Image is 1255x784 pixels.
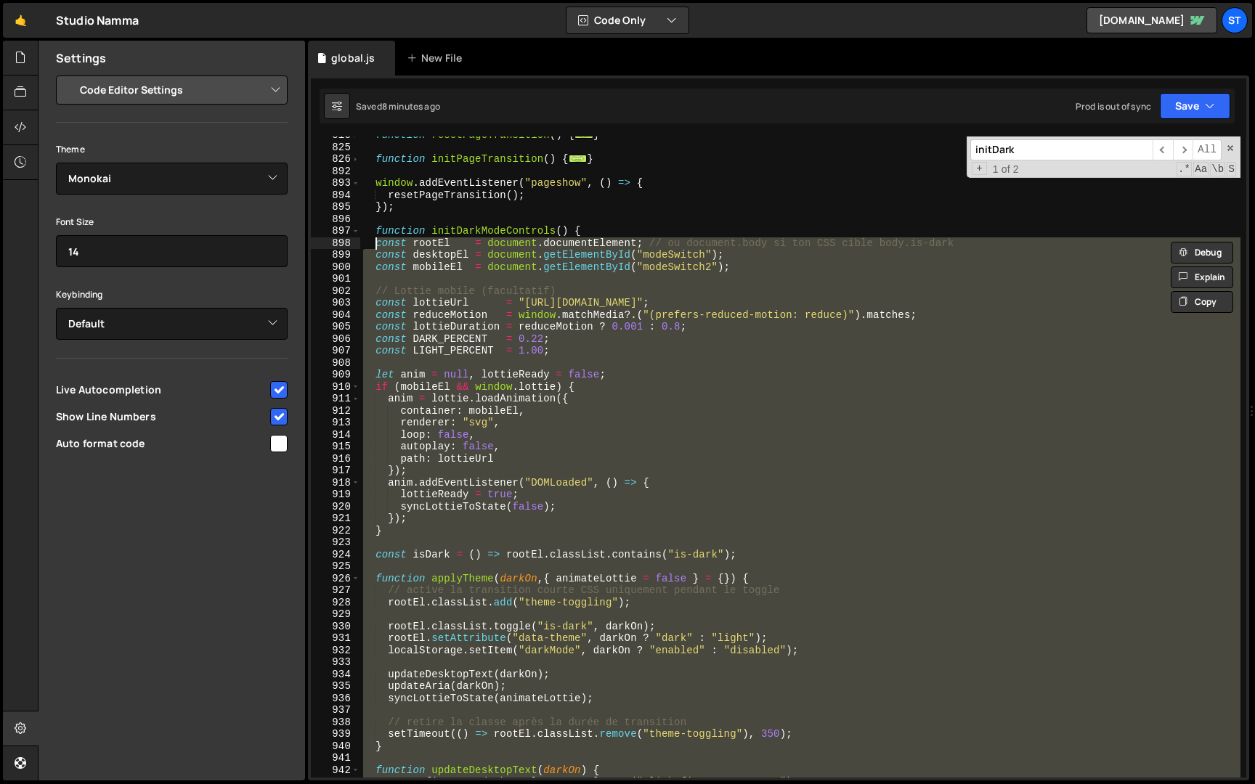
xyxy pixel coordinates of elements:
[311,213,360,226] div: 896
[56,50,106,66] h2: Settings
[311,680,360,693] div: 935
[311,357,360,369] div: 908
[987,163,1025,176] span: 1 of 2
[311,297,360,309] div: 903
[331,51,375,65] div: global.js
[1171,291,1233,313] button: Copy
[311,153,360,166] div: 826
[311,597,360,609] div: 928
[1153,139,1173,160] span: ​
[311,560,360,573] div: 925
[311,549,360,561] div: 924
[311,273,360,285] div: 901
[972,162,987,176] span: Toggle Replace mode
[311,393,360,405] div: 911
[1160,93,1230,119] button: Save
[311,189,360,202] div: 894
[311,429,360,441] div: 914
[311,656,360,669] div: 933
[311,142,360,154] div: 825
[311,285,360,298] div: 902
[311,417,360,429] div: 913
[311,237,360,250] div: 898
[970,139,1153,160] input: Search for
[1076,100,1151,113] div: Prod is out of sync
[311,381,360,393] div: 910
[1227,162,1236,176] span: Search In Selection
[311,333,360,346] div: 906
[311,621,360,633] div: 930
[356,100,440,113] div: Saved
[311,405,360,417] div: 912
[311,225,360,237] div: 897
[311,693,360,705] div: 936
[1177,162,1192,176] span: RegExp Search
[311,525,360,537] div: 922
[311,177,360,189] div: 893
[1087,7,1217,33] a: [DOMAIN_NAME]
[311,501,360,513] div: 920
[311,166,360,178] div: 892
[311,489,360,501] div: 919
[311,632,360,645] div: 931
[311,465,360,477] div: 917
[311,261,360,274] div: 900
[1171,266,1233,288] button: Explain
[311,441,360,453] div: 915
[1210,162,1225,176] span: Whole Word Search
[574,131,593,139] span: ...
[311,645,360,657] div: 932
[311,728,360,740] div: 939
[311,704,360,716] div: 937
[311,752,360,764] div: 941
[1193,162,1209,176] span: CaseSensitive Search
[1222,7,1248,33] a: St
[311,764,360,777] div: 942
[311,669,360,681] div: 934
[311,345,360,357] div: 907
[56,409,268,424] span: Show Line Numbers
[311,201,360,213] div: 895
[1193,139,1222,160] span: Alt-Enter
[311,453,360,465] div: 916
[407,51,468,65] div: New File
[311,573,360,585] div: 926
[56,142,85,157] label: Theme
[56,215,94,229] label: Font Size
[311,513,360,525] div: 921
[311,740,360,753] div: 940
[1173,139,1193,160] span: ​
[569,155,588,163] span: ...
[311,309,360,322] div: 904
[3,3,38,38] a: 🤙
[311,536,360,549] div: 923
[311,584,360,597] div: 927
[311,369,360,381] div: 909
[566,7,689,33] button: Code Only
[56,287,103,302] label: Keybinding
[311,608,360,621] div: 929
[56,12,139,29] div: Studio Namma
[311,321,360,333] div: 905
[382,100,440,113] div: 8 minutes ago
[311,716,360,729] div: 938
[56,436,268,451] span: Auto format code
[56,383,268,397] span: Live Autocompletion
[311,249,360,261] div: 899
[1171,242,1233,264] button: Debug
[311,477,360,489] div: 918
